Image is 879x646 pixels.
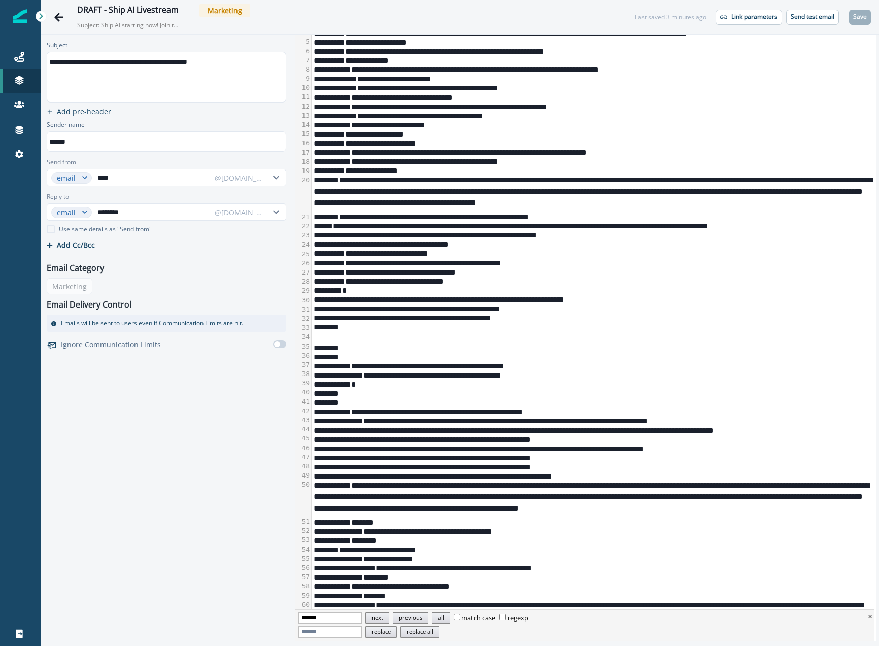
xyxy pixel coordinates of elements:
[13,9,27,23] img: Inflection
[295,231,311,240] div: 23
[295,166,311,176] div: 19
[365,612,389,624] button: next
[499,614,506,620] input: regexp
[57,107,111,116] p: Add pre-header
[77,5,179,16] div: DRAFT - Ship AI Livestream
[47,192,69,201] label: Reply to
[295,369,311,379] div: 38
[295,406,311,416] div: 42
[47,240,95,250] button: Add Cc/Bcc
[295,591,311,600] div: 59
[295,120,311,129] div: 14
[295,600,311,619] div: 60
[295,453,311,462] div: 47
[295,360,311,369] div: 37
[295,148,311,157] div: 17
[295,157,311,166] div: 18
[295,416,311,425] div: 43
[295,351,311,360] div: 36
[295,444,311,453] div: 46
[295,83,311,92] div: 10
[454,613,496,622] label: match case
[295,296,311,305] div: 30
[57,207,77,218] div: email
[499,613,528,622] label: regexp
[295,268,311,277] div: 27
[61,339,161,350] p: Ignore Communication Limits
[868,610,872,622] button: close
[215,207,263,218] div: @[DOMAIN_NAME]
[295,56,311,65] div: 7
[295,554,311,563] div: 55
[295,74,311,83] div: 9
[295,111,311,120] div: 13
[295,240,311,249] div: 24
[295,462,311,471] div: 48
[791,13,834,20] p: Send test email
[295,47,311,56] div: 6
[295,425,311,434] div: 44
[295,535,311,545] div: 53
[47,298,131,311] p: Email Delivery Control
[295,434,311,443] div: 45
[295,102,311,111] div: 12
[295,545,311,554] div: 54
[716,10,782,25] button: Link parameters
[295,332,311,342] div: 34
[432,612,450,624] button: all
[77,17,179,30] p: Subject: Ship AI starting now! Join the livestream & discussion
[635,13,706,22] div: Last saved 3 minutes ago
[786,10,839,25] button: Send test email
[295,250,311,259] div: 25
[295,65,311,74] div: 8
[298,612,362,624] input: Find
[731,13,777,20] p: Link parameters
[47,41,67,52] p: Subject
[47,158,76,167] label: Send from
[400,626,439,638] button: replace all
[295,572,311,582] div: 57
[59,225,152,234] p: Use same details as "Send from"
[295,526,311,535] div: 52
[295,471,311,480] div: 49
[295,397,311,406] div: 41
[454,614,460,620] input: match case
[365,626,397,638] button: replace
[43,107,115,116] button: add preheader
[295,563,311,572] div: 56
[295,480,311,517] div: 50
[295,305,311,314] div: 31
[199,4,250,17] span: Marketing
[295,582,311,591] div: 58
[215,173,263,183] div: @[DOMAIN_NAME]
[393,612,428,624] button: previous
[295,379,311,388] div: 39
[295,342,311,351] div: 35
[295,259,311,268] div: 26
[849,10,871,25] button: Save
[295,37,311,46] div: 5
[853,13,867,20] p: Save
[295,92,311,101] div: 11
[295,314,311,323] div: 32
[295,139,311,148] div: 16
[49,7,69,27] button: Go back
[47,120,85,131] p: Sender name
[295,176,311,213] div: 20
[295,129,311,139] div: 15
[295,277,311,286] div: 28
[295,388,311,397] div: 40
[298,626,362,638] input: Replace
[295,222,311,231] div: 22
[61,319,243,328] p: Emails will be sent to users even if Communication Limits are hit.
[295,323,311,332] div: 33
[295,213,311,222] div: 21
[57,173,77,183] div: email
[295,517,311,526] div: 51
[47,262,104,274] p: Email Category
[295,286,311,295] div: 29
